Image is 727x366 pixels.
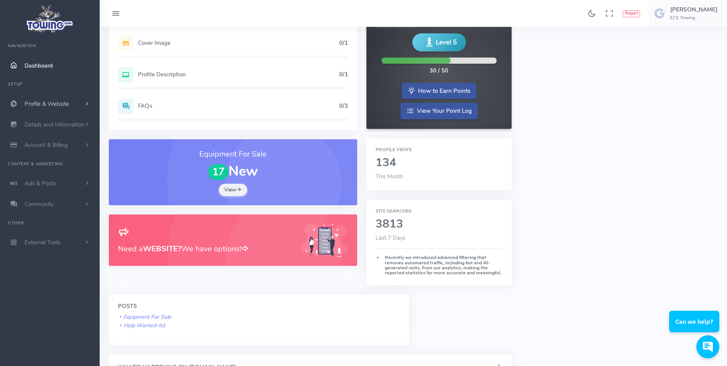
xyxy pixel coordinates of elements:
iframe: Conversations [663,290,727,366]
span: Details and Information [25,121,84,129]
h6: Level Progress [376,24,502,29]
b: WEBSITE? [143,244,181,254]
div: 30 / 50 [430,67,448,75]
a: View [219,184,247,196]
h1: New [118,164,348,180]
a: Equipment For Sale [118,313,171,321]
h5: 0/1 [339,40,348,46]
img: Generic placeholder image [302,224,348,257]
h2: 134 [376,157,502,169]
h5: Profile Description [138,71,339,77]
h6: Site Searches [376,209,502,214]
h5: [PERSON_NAME] [670,7,717,13]
h2: 3813 [376,218,502,231]
h4: Posts [118,303,400,310]
a: How to Earn Points [402,83,476,99]
img: user-image [654,7,666,20]
h5: 0/1 [339,71,348,77]
span: Dashboard [25,62,53,69]
img: logo [24,2,76,35]
span: External Tools [25,239,60,246]
h5: 0/3 [339,103,348,109]
a: View Your Point Log [400,103,478,119]
a: Help Wanted Ad [118,321,165,329]
h5: Cover Image [138,40,339,46]
span: Profile & Website [25,100,69,108]
h5: FAQs [138,103,339,109]
span: Ads & Posts [25,180,56,187]
h3: Need a We have options! [118,243,293,255]
span: Level 5 [436,38,457,47]
button: Report [623,10,640,17]
span: This Month [376,173,403,180]
h6: Recently we introduced advanced filtering that removes automated traffic, including bot and AI-ge... [376,255,502,276]
span: Account & Billing [25,141,68,149]
h6: Profile Views [376,147,502,152]
h6: EJ’S Towing [670,15,717,20]
span: Last 7 Days [376,234,405,242]
span: 17 [208,164,229,180]
span: Community [25,200,54,208]
h3: Equipment For Sale [118,148,348,160]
